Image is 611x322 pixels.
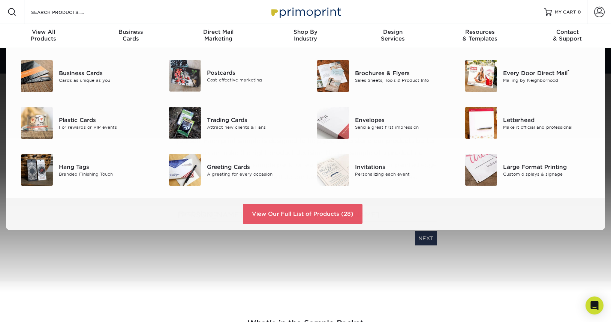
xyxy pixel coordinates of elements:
span: Shop By [262,29,349,35]
a: Hang Tags Hang Tags Branded Finishing Touch [15,151,152,189]
sup: ® [568,69,569,74]
a: Trading Cards Trading Cards Attract new clients & Fans [163,104,300,142]
a: Plastic Cards Plastic Cards For rewards or VIP events [15,104,152,142]
div: Mailing by Neighborhood [503,77,596,83]
span: Business [87,29,175,35]
div: Sales Sheets, Tools & Product Info [355,77,448,83]
img: Brochures & Flyers [317,60,349,92]
div: Large Format Printing [503,163,596,171]
span: 0 [578,9,581,15]
div: Every Door Direct Mail [503,69,596,77]
span: Contact [524,29,611,35]
input: SEARCH PRODUCTS..... [30,8,103,17]
div: Industry [262,29,349,42]
div: Make it official and professional [503,124,596,130]
span: MY CART [555,9,576,15]
div: Brochures & Flyers [355,69,448,77]
div: Attract new clients & Fans [207,124,300,130]
img: Envelopes [317,107,349,139]
img: Hang Tags [21,154,53,186]
span: Resources [436,29,524,35]
div: & Support [524,29,611,42]
div: Marketing [175,29,262,42]
div: For rewards or VIP events [59,124,152,130]
img: Business Cards [21,60,53,92]
img: Plastic Cards [21,107,53,139]
a: Letterhead Letterhead Make it official and professional [459,104,596,142]
a: Business Cards Business Cards Cards as unique as you [15,57,152,95]
a: Invitations Invitations Personalizing each event [311,151,448,189]
a: Brochures & Flyers Brochures & Flyers Sales Sheets, Tools & Product Info [311,57,448,95]
a: Greeting Cards Greeting Cards A greeting for every occasion [163,151,300,189]
a: BusinessCards [87,24,175,48]
a: DesignServices [349,24,436,48]
a: Direct MailMarketing [175,24,262,48]
span: Direct Mail [175,29,262,35]
div: Custom displays & signage [503,171,596,177]
div: A greeting for every occasion [207,171,300,177]
div: Cards [87,29,175,42]
div: Letterhead [503,116,596,124]
span: Design [349,29,436,35]
div: Postcards [207,69,300,77]
div: Cards as unique as you [59,77,152,83]
img: Every Door Direct Mail [465,60,497,92]
a: View Our Full List of Products (28) [243,204,362,224]
a: Every Door Direct Mail Every Door Direct Mail® Mailing by Neighborhood [459,57,596,95]
div: Branded Finishing Touch [59,171,152,177]
div: & Templates [436,29,524,42]
a: Resources& Templates [436,24,524,48]
img: Large Format Printing [465,154,497,186]
div: Send a great first impression [355,124,448,130]
div: Plastic Cards [59,116,152,124]
img: Trading Cards [169,107,201,139]
a: Contact& Support [524,24,611,48]
img: Postcards [169,60,201,92]
div: Envelopes [355,116,448,124]
a: Envelopes Envelopes Send a great first impression [311,104,448,142]
img: Invitations [317,154,349,186]
div: Personalizing each event [355,171,448,177]
a: Postcards Postcards Cost-effective marketing [163,57,300,95]
img: Letterhead [465,107,497,139]
div: Invitations [355,163,448,171]
div: Business Cards [59,69,152,77]
div: Trading Cards [207,116,300,124]
div: Hang Tags [59,163,152,171]
div: Greeting Cards [207,163,300,171]
img: Greeting Cards [169,154,201,186]
div: Cost-effective marketing [207,77,300,83]
a: Large Format Printing Large Format Printing Custom displays & signage [459,151,596,189]
div: Services [349,29,436,42]
a: Shop ByIndustry [262,24,349,48]
div: Open Intercom Messenger [586,296,604,314]
img: Primoprint [268,4,343,20]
